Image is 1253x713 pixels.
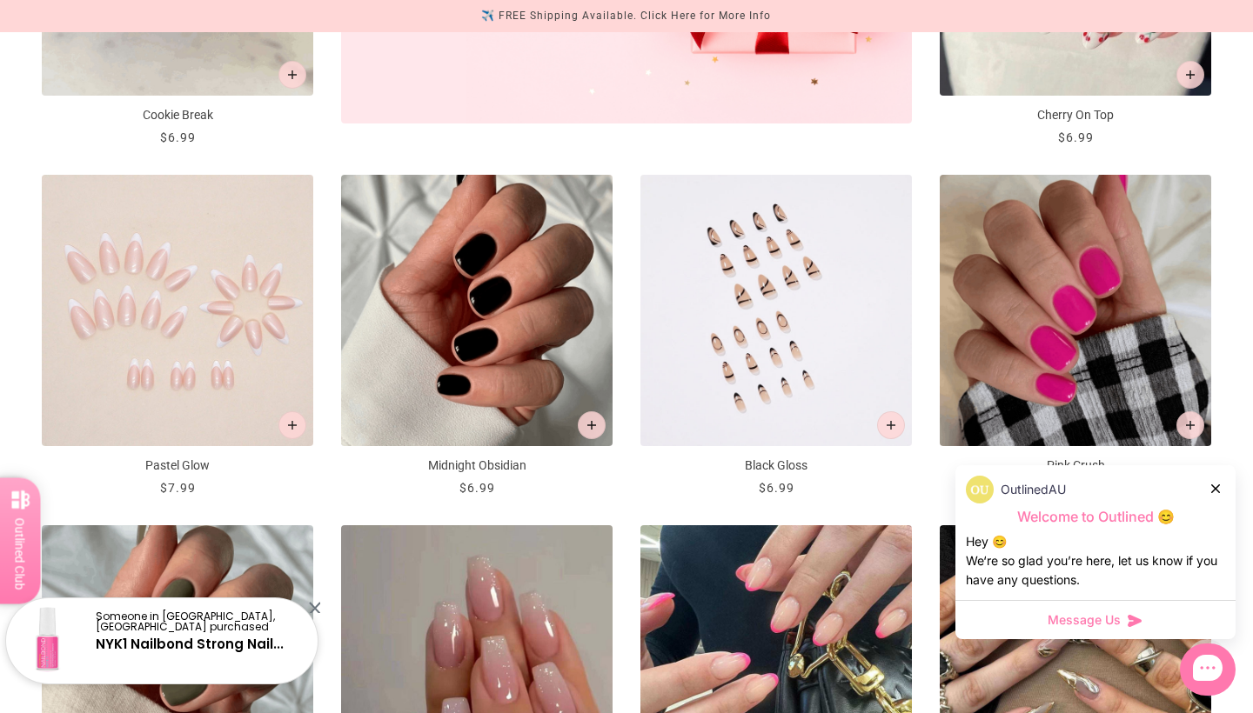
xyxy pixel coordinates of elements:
[877,411,905,439] button: Add to cart
[640,175,912,446] img: Black Gloss-Press on Manicure-Outlined
[278,411,306,439] button: Add to cart
[341,456,613,475] p: Midnight Obsidian
[640,175,912,497] a: Black Gloss
[1058,130,1094,144] span: $6.99
[96,611,303,632] p: Someone in [GEOGRAPHIC_DATA], [GEOGRAPHIC_DATA] purchased
[42,175,313,497] a: Pastel Glow
[481,7,771,25] div: ✈️ FREE Shipping Available. Click Here for More Info
[940,175,1211,446] img: Pink Crush-Press on Manicure-Outlined
[1048,611,1121,629] span: Message Us
[278,61,306,89] button: Add to cart
[640,456,912,475] p: Black Gloss
[578,411,606,439] button: Add to cart
[96,635,284,653] a: NYK1 Nailbond Strong Nail...
[1001,480,1066,499] p: OutlinedAU
[966,476,994,503] img: data:image/png;base64,iVBORw0KGgoAAAANSUhEUgAAACQAAAAkCAYAAADhAJiYAAAAAXNSR0IArs4c6QAAAERlWElmTU0...
[759,481,794,495] span: $6.99
[940,456,1211,475] p: Pink Crush
[160,130,196,144] span: $6.99
[966,532,1225,590] div: Hey 😊 We‘re so glad you’re here, let us know if you have any questions.
[341,175,613,446] img: Midnight Obsidian-Press on Manicure-Outlined
[42,456,313,475] p: Pastel Glow
[42,106,313,124] p: Cookie Break
[1176,411,1204,439] button: Add to cart
[940,106,1211,124] p: Cherry On Top
[966,508,1225,526] p: Welcome to Outlined 😊
[940,175,1211,497] a: Pink Crush
[1176,61,1204,89] button: Add to cart
[459,481,495,495] span: $6.99
[160,481,196,495] span: $7.99
[341,175,613,497] a: Midnight Obsidian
